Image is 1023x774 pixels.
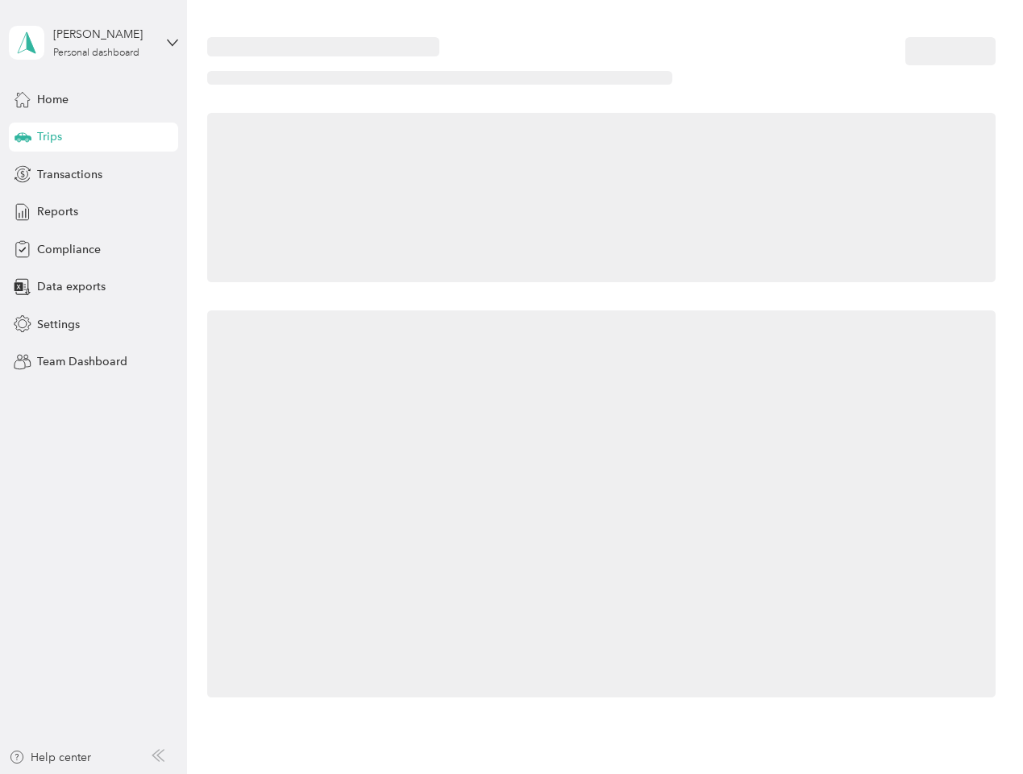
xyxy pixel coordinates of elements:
iframe: Everlance-gr Chat Button Frame [933,684,1023,774]
span: Compliance [37,241,101,258]
div: [PERSON_NAME] [53,26,154,43]
span: Reports [37,203,78,220]
span: Transactions [37,166,102,183]
span: Data exports [37,278,106,295]
span: Home [37,91,69,108]
button: Help center [9,749,91,766]
span: Settings [37,316,80,333]
div: Personal dashboard [53,48,139,58]
span: Trips [37,128,62,145]
span: Team Dashboard [37,353,127,370]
